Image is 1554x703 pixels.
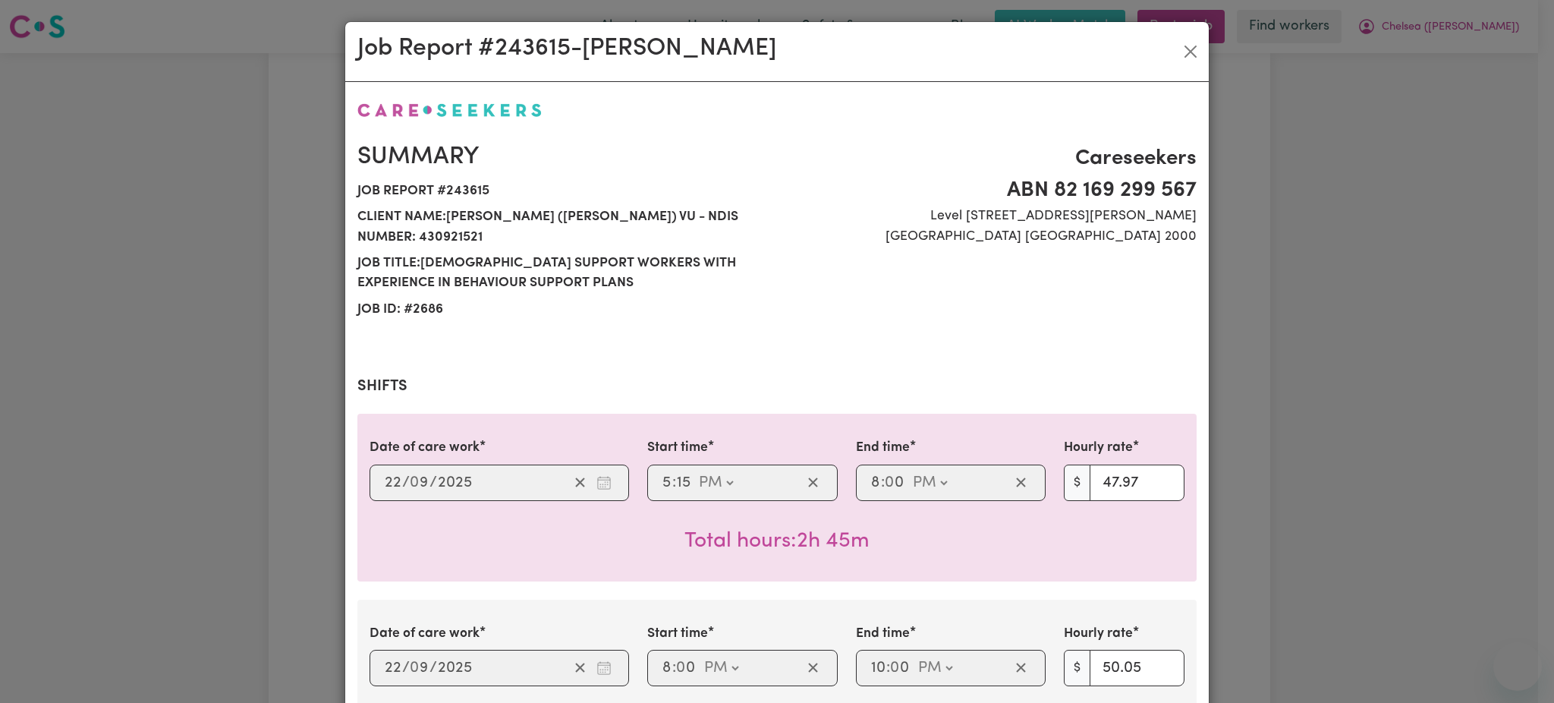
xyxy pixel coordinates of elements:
[856,438,910,458] label: End time
[885,475,894,490] span: 0
[881,474,885,491] span: :
[402,660,410,676] span: /
[662,657,672,679] input: --
[357,178,768,204] span: Job report # 243615
[410,475,419,490] span: 0
[568,657,592,679] button: Clear date
[1178,39,1203,64] button: Close
[870,471,881,494] input: --
[1064,650,1090,686] span: $
[370,438,480,458] label: Date of care work
[891,657,911,679] input: --
[1064,465,1090,501] span: $
[429,660,437,676] span: /
[429,474,437,491] span: /
[357,143,768,172] h2: Summary
[357,377,1197,396] h2: Shifts
[357,34,776,63] h2: Job Report # 243615 - [PERSON_NAME]
[437,471,473,494] input: ----
[1064,438,1133,458] label: Hourly rate
[592,471,616,494] button: Enter the date of care work
[592,657,616,679] button: Enter the date of care work
[357,103,542,117] img: Careseekers logo
[672,660,676,676] span: :
[402,474,410,491] span: /
[677,657,697,679] input: --
[672,474,676,491] span: :
[357,251,768,297] span: Job title: [DEMOGRAPHIC_DATA] Support workers with experience in Behaviour Support Plans
[890,660,899,676] span: 0
[886,660,890,676] span: :
[411,471,429,494] input: --
[437,657,473,679] input: ----
[886,471,905,494] input: --
[370,624,480,644] label: Date of care work
[676,660,685,676] span: 0
[662,471,672,494] input: --
[786,143,1197,175] span: Careseekers
[1493,642,1542,691] iframe: Button to launch messaging window
[357,297,768,323] span: Job ID: # 2686
[568,471,592,494] button: Clear date
[676,471,691,494] input: --
[410,660,419,676] span: 0
[870,657,886,679] input: --
[684,531,870,552] span: Total hours worked: 2 hours 45 minutes
[786,206,1197,226] span: Level [STREET_ADDRESS][PERSON_NAME]
[647,624,708,644] label: Start time
[411,657,429,679] input: --
[1064,624,1133,644] label: Hourly rate
[384,471,402,494] input: --
[786,227,1197,247] span: [GEOGRAPHIC_DATA] [GEOGRAPHIC_DATA] 2000
[856,624,910,644] label: End time
[384,657,402,679] input: --
[647,438,708,458] label: Start time
[786,175,1197,206] span: ABN 82 169 299 567
[357,204,768,251] span: Client name: [PERSON_NAME] ([PERSON_NAME]) Vu - NDIS Number: 430921521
